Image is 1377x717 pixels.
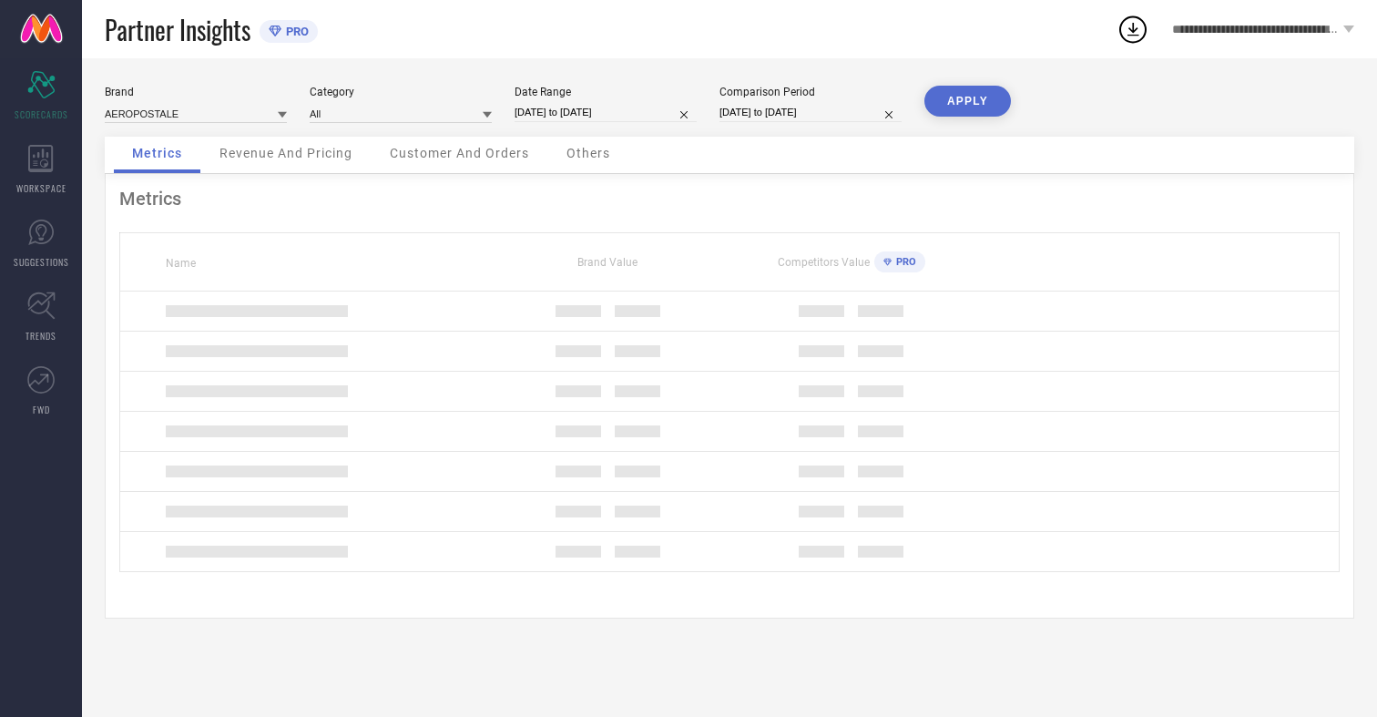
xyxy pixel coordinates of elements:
span: Competitors Value [778,256,870,269]
div: Metrics [119,188,1340,210]
span: Revenue And Pricing [219,146,352,160]
div: Brand [105,86,287,98]
span: PRO [892,256,916,268]
span: FWD [33,403,50,416]
span: Brand Value [577,256,637,269]
span: Others [566,146,610,160]
span: Partner Insights [105,11,250,48]
div: Open download list [1117,13,1149,46]
span: Metrics [132,146,182,160]
span: PRO [281,25,309,38]
input: Select comparison period [719,103,902,122]
span: TRENDS [25,329,56,343]
span: SUGGESTIONS [14,255,69,269]
button: APPLY [924,86,1011,117]
div: Comparison Period [719,86,902,98]
span: Customer And Orders [390,146,529,160]
input: Select date range [515,103,697,122]
span: Name [166,257,196,270]
span: WORKSPACE [16,181,66,195]
div: Date Range [515,86,697,98]
span: SCORECARDS [15,108,68,121]
div: Category [310,86,492,98]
